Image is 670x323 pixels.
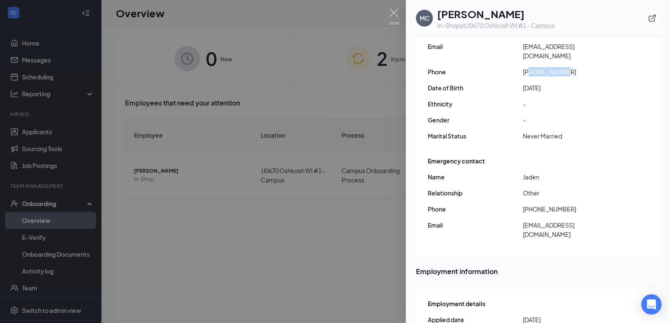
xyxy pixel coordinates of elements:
span: Gender [428,115,523,125]
span: - [523,99,618,109]
div: Open Intercom Messenger [641,294,662,315]
span: Email [428,220,523,230]
span: Marital Status [428,131,523,141]
span: Relationship [428,188,523,198]
span: - [523,115,618,125]
h1: [PERSON_NAME] [437,7,555,21]
span: Jaden [523,172,618,182]
span: Name [428,172,523,182]
span: Employment details [428,299,485,308]
span: [EMAIL_ADDRESS][DOMAIN_NAME] [523,42,618,60]
span: [PHONE_NUMBER] [523,67,618,76]
span: Emergency contact [428,156,485,166]
span: Email [428,42,523,51]
span: [DATE] [523,83,618,92]
span: Phone [428,67,523,76]
span: Never Married [523,131,618,141]
span: Employment information [416,266,660,277]
span: [PHONE_NUMBER] [523,204,618,214]
span: Other [523,188,618,198]
svg: ExternalLink [648,14,656,22]
span: Phone [428,204,523,214]
span: [EMAIL_ADDRESS][DOMAIN_NAME] [523,220,618,239]
span: Ethnicity [428,99,523,109]
div: MC [420,14,429,22]
span: Date of Birth [428,83,523,92]
button: ExternalLink [645,11,660,26]
div: In-Shop at JJ0670 Oshkosh WI #1 - Campus [437,21,555,30]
